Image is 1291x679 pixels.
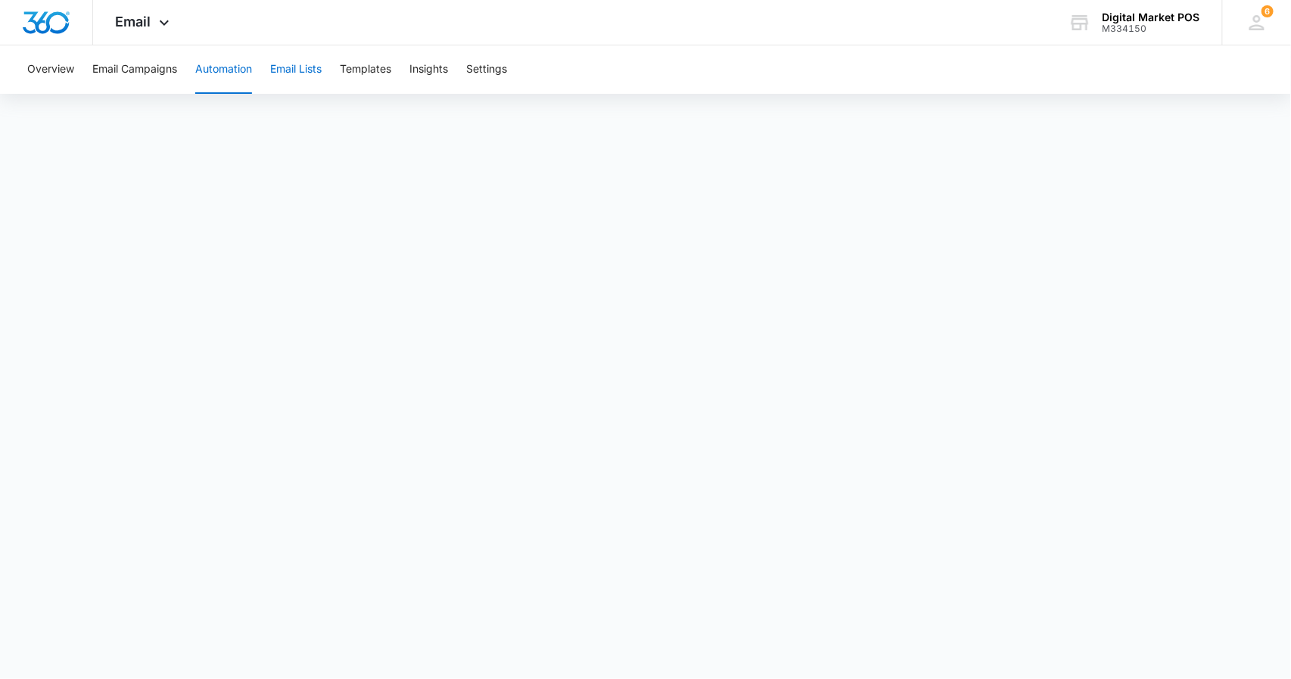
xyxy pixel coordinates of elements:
[270,45,322,94] button: Email Lists
[1103,11,1200,23] div: account name
[27,45,74,94] button: Overview
[1261,5,1274,17] div: notifications count
[116,14,151,30] span: Email
[195,45,252,94] button: Automation
[409,45,448,94] button: Insights
[1103,23,1200,34] div: account id
[92,45,177,94] button: Email Campaigns
[340,45,391,94] button: Templates
[466,45,507,94] button: Settings
[1261,5,1274,17] span: 6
